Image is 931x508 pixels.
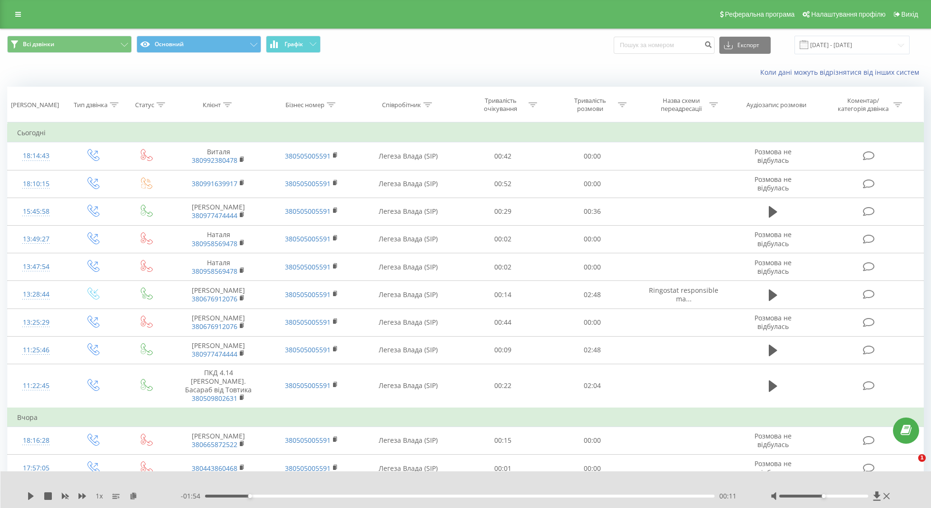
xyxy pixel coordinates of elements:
td: 00:36 [548,198,637,225]
div: Тип дзвінка [74,101,108,109]
a: 380505005591 [285,290,331,299]
div: 11:22:45 [17,377,55,395]
a: 380676912076 [192,322,237,331]
span: Всі дзвінки [23,40,54,48]
div: Accessibility label [822,494,826,498]
span: Розмова не відбулась [755,175,792,192]
span: 00:11 [719,491,736,501]
a: 380505005591 [285,179,331,188]
input: Пошук за номером [614,37,715,54]
td: Сьогодні [8,123,924,142]
button: Основний [137,36,261,53]
a: 380991639917 [192,179,237,188]
a: 380505005591 [285,381,331,390]
div: 13:25:29 [17,313,55,332]
div: Accessibility label [248,494,252,498]
span: Ringostat responsible ma... [649,286,718,303]
div: 13:47:54 [17,258,55,276]
td: [PERSON_NAME] [172,309,265,336]
span: - 01:54 [181,491,205,501]
td: 00:02 [458,253,548,281]
div: Статус [135,101,154,109]
span: Графік [284,41,303,48]
div: Коментар/категорія дзвінка [835,97,891,113]
div: 18:16:28 [17,431,55,450]
a: 380505005591 [285,234,331,243]
td: 00:00 [548,427,637,454]
td: Легеза Влада (SIP) [358,281,459,309]
td: 00:15 [458,427,548,454]
td: 02:48 [548,336,637,364]
a: 380443860468 [192,464,237,473]
span: Розмова не відбулась [755,459,792,477]
td: 00:42 [458,142,548,170]
td: Легеза Влада (SIP) [358,364,459,408]
td: 00:02 [458,225,548,253]
div: Клієнт [203,101,221,109]
td: 00:00 [548,455,637,482]
td: 00:22 [458,364,548,408]
td: Легеза Влада (SIP) [358,336,459,364]
a: 380505005591 [285,436,331,445]
td: Легеза Влада (SIP) [358,253,459,281]
td: 00:01 [458,455,548,482]
a: 380676912076 [192,294,237,303]
a: 380505005591 [285,207,331,216]
a: 380977474444 [192,211,237,220]
span: Розмова не відбулась [755,230,792,248]
span: Розмова не відбулась [755,431,792,449]
td: [PERSON_NAME] [172,281,265,309]
a: 380977474444 [192,349,237,359]
iframe: Intercom live chat [899,454,921,477]
span: Розмова не відбулась [755,313,792,331]
a: 380505005591 [285,151,331,160]
span: 1 x [96,491,103,501]
td: 02:48 [548,281,637,309]
td: 00:00 [548,225,637,253]
button: Експорт [719,37,771,54]
span: Реферальна програма [725,10,795,18]
div: 13:49:27 [17,230,55,249]
td: ПКД 4.14 [PERSON_NAME]. Басараб від Товтика [172,364,265,408]
div: 15:45:58 [17,202,55,221]
span: Розмова не відбулась [755,258,792,276]
td: 00:09 [458,336,548,364]
td: 02:04 [548,364,637,408]
a: 380505005591 [285,318,331,327]
div: Тривалість розмови [565,97,616,113]
td: 00:00 [548,170,637,198]
div: Аудіозапис розмови [746,101,806,109]
td: 00:52 [458,170,548,198]
td: Легеза Влада (SIP) [358,142,459,170]
span: 1 [918,454,926,462]
td: Наталя [172,253,265,281]
div: 18:10:15 [17,175,55,193]
a: 380509802631 [192,394,237,403]
td: Легеза Влада (SIP) [358,455,459,482]
td: Виталя [172,142,265,170]
td: Легеза Влада (SIP) [358,198,459,225]
td: 00:29 [458,198,548,225]
td: Легеза Влада (SIP) [358,170,459,198]
td: 00:44 [458,309,548,336]
span: Вихід [902,10,918,18]
td: Легеза Влада (SIP) [358,427,459,454]
div: [PERSON_NAME] [11,101,59,109]
span: Налаштування профілю [811,10,885,18]
td: [PERSON_NAME] [172,198,265,225]
div: 11:25:46 [17,341,55,359]
div: Назва схеми переадресації [656,97,707,113]
div: Тривалість очікування [475,97,526,113]
div: 18:14:43 [17,147,55,165]
a: 380958569478 [192,267,237,276]
div: 13:28:44 [17,285,55,304]
td: 00:00 [548,253,637,281]
div: Бізнес номер [285,101,324,109]
td: 00:00 [548,309,637,336]
td: Вчора [8,408,924,427]
div: Співробітник [382,101,421,109]
button: Графік [266,36,321,53]
a: 380992380478 [192,156,237,165]
td: Легеза Влада (SIP) [358,225,459,253]
td: 00:14 [458,281,548,309]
